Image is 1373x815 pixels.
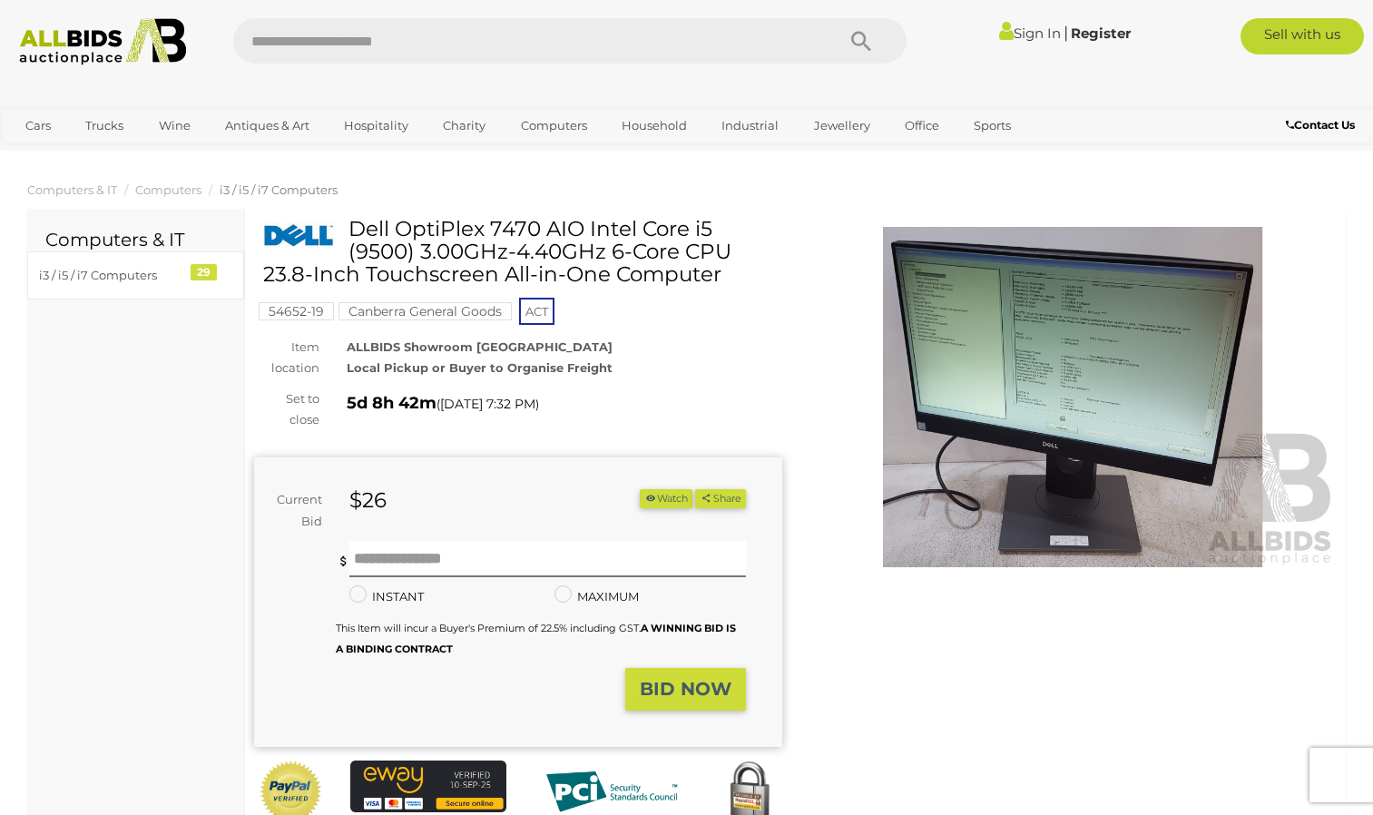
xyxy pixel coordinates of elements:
[27,182,117,197] a: Computers & IT
[347,339,613,354] strong: ALLBIDS Showroom [GEOGRAPHIC_DATA]
[254,489,336,532] div: Current Bid
[1064,23,1068,43] span: |
[440,396,535,412] span: [DATE] 7:32 PM
[147,111,202,141] a: Wine
[999,25,1061,42] a: Sign In
[554,586,639,607] label: MAXIMUM
[338,302,512,320] mark: Canberra General Goods
[431,111,497,141] a: Charity
[10,18,195,65] img: Allbids.com.au
[519,298,554,325] span: ACT
[625,668,746,711] button: BID NOW
[14,141,166,171] a: [GEOGRAPHIC_DATA]
[263,222,335,249] img: Dell OptiPlex 7470 AIO Intel Core i5 (9500) 3.00GHz-4.40GHz 6-Core CPU 23.8-Inch Touchscreen All-...
[695,489,745,508] button: Share
[1241,18,1364,54] a: Sell with us
[962,111,1023,141] a: Sports
[640,489,692,508] button: Watch
[45,230,226,250] h2: Computers & IT
[259,302,334,320] mark: 54652-19
[240,337,333,379] div: Item location
[710,111,790,141] a: Industrial
[336,622,736,655] small: This Item will incur a Buyer's Premium of 22.5% including GST.
[349,586,424,607] label: INSTANT
[39,265,189,286] div: i3 / i5 / i7 Computers
[1071,25,1131,42] a: Register
[27,251,244,299] a: i3 / i5 / i7 Computers 29
[509,111,599,141] a: Computers
[347,360,613,375] strong: Local Pickup or Buyer to Organise Freight
[74,111,135,141] a: Trucks
[336,622,736,655] b: A WINNING BID IS A BINDING CONTRACT
[338,304,512,319] a: Canberra General Goods
[1286,118,1355,132] b: Contact Us
[893,111,951,141] a: Office
[259,304,334,319] a: 54652-19
[1286,115,1359,135] a: Contact Us
[240,388,333,431] div: Set to close
[191,264,217,280] div: 29
[220,182,338,197] a: i3 / i5 / i7 Computers
[640,678,731,700] strong: BID NOW
[802,111,882,141] a: Jewellery
[640,489,692,508] li: Watch this item
[610,111,699,141] a: Household
[14,111,63,141] a: Cars
[135,182,201,197] a: Computers
[350,761,506,812] img: eWAY Payment Gateway
[263,218,778,287] h1: Dell OptiPlex 7470 AIO Intel Core i5 (9500) 3.00GHz-4.40GHz 6-Core CPU 23.8-Inch Touchscreen All-...
[332,111,420,141] a: Hospitality
[349,487,387,513] strong: $26
[347,393,436,413] strong: 5d 8h 42m
[213,111,321,141] a: Antiques & Art
[809,227,1338,567] img: Dell OptiPlex 7470 AIO Intel Core i5 (9500) 3.00GHz-4.40GHz 6-Core CPU 23.8-Inch Touchscreen All-...
[436,397,539,411] span: ( )
[816,18,907,64] button: Search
